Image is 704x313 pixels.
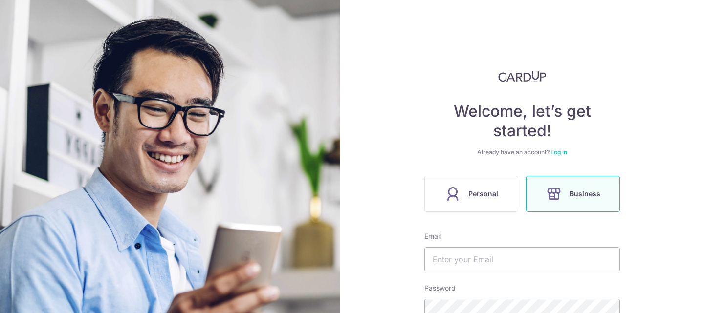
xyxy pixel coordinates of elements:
[420,176,522,212] a: Personal
[570,188,600,200] span: Business
[424,231,441,241] label: Email
[424,247,620,271] input: Enter your Email
[522,176,624,212] a: Business
[424,102,620,141] h4: Welcome, let’s get started!
[424,148,620,156] div: Already have an account?
[424,283,456,293] label: Password
[550,148,567,156] a: Log in
[498,70,546,82] img: CardUp Logo
[468,188,498,200] span: Personal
